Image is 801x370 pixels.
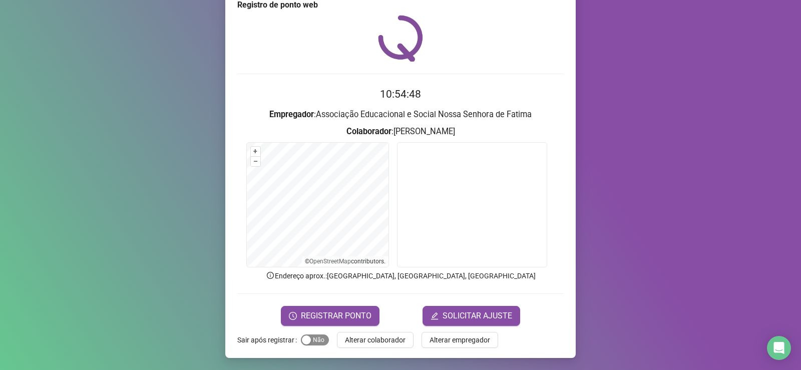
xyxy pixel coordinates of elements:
[337,332,414,348] button: Alterar colaborador
[251,157,260,166] button: –
[346,127,391,136] strong: Colaborador
[422,332,498,348] button: Alterar empregador
[251,147,260,156] button: +
[305,258,385,265] li: © contributors.
[380,88,421,100] time: 10:54:48
[443,310,512,322] span: SOLICITAR AJUSTE
[289,312,297,320] span: clock-circle
[237,332,301,348] label: Sair após registrar
[266,271,275,280] span: info-circle
[237,108,564,121] h3: : Associação Educacional e Social Nossa Senhora de Fatima
[281,306,379,326] button: REGISTRAR PONTO
[269,110,314,119] strong: Empregador
[301,310,371,322] span: REGISTRAR PONTO
[378,15,423,62] img: QRPoint
[423,306,520,326] button: editSOLICITAR AJUSTE
[309,258,351,265] a: OpenStreetMap
[767,336,791,360] div: Open Intercom Messenger
[345,334,406,345] span: Alterar colaborador
[431,312,439,320] span: edit
[430,334,490,345] span: Alterar empregador
[237,270,564,281] p: Endereço aprox. : [GEOGRAPHIC_DATA], [GEOGRAPHIC_DATA], [GEOGRAPHIC_DATA]
[237,125,564,138] h3: : [PERSON_NAME]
